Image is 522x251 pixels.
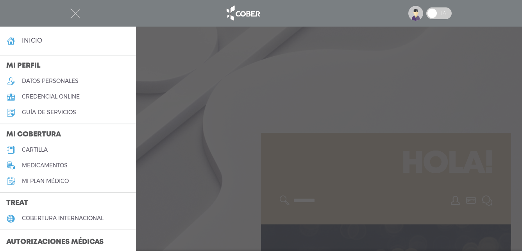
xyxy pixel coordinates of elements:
[70,9,80,18] img: Cober_menu-close-white.svg
[22,147,48,153] h5: cartilla
[22,93,80,100] h5: credencial online
[408,6,423,21] img: profile-placeholder.svg
[222,4,263,23] img: logo_cober_home-white.png
[22,78,79,84] h5: datos personales
[22,178,69,185] h5: Mi plan médico
[22,37,42,44] h4: inicio
[22,215,104,222] h5: cobertura internacional
[22,109,76,116] h5: guía de servicios
[22,162,68,169] h5: medicamentos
